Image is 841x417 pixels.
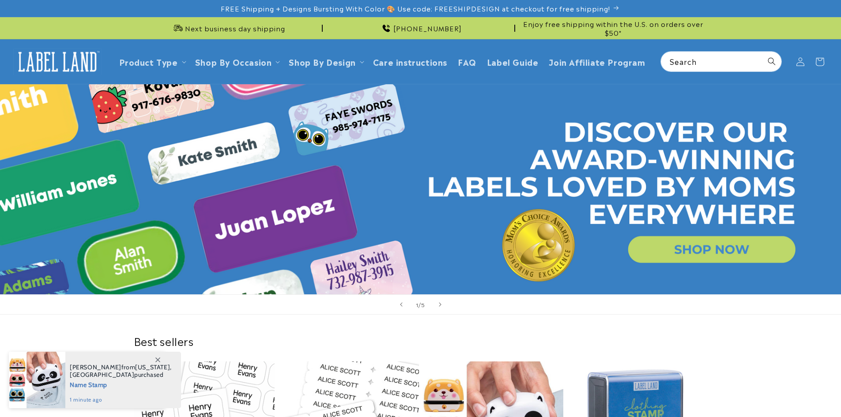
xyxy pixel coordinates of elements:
button: Previous slide [392,295,411,314]
div: Announcement [519,17,708,39]
iframe: Gorgias live chat messenger [753,379,832,408]
a: Shop By Design [289,56,355,68]
span: Next business day shipping [185,24,285,33]
span: [US_STATE] [135,363,170,371]
div: Announcement [326,17,515,39]
span: FAQ [458,56,476,67]
span: from , purchased [70,364,172,379]
span: Shop By Occasion [195,56,272,67]
a: Join Affiliate Program [543,51,650,72]
a: Label Guide [482,51,544,72]
a: Product Type [119,56,178,68]
span: Care instructions [373,56,447,67]
span: Join Affiliate Program [549,56,645,67]
summary: Product Type [114,51,190,72]
button: Next slide [430,295,450,314]
span: 1 [416,300,419,309]
span: [PERSON_NAME] [70,363,121,371]
span: Enjoy free shipping within the U.S. on orders over $50* [519,19,708,37]
img: Label Land [13,48,102,75]
span: 5 [421,300,425,309]
a: Label Land [10,45,105,79]
a: FAQ [453,51,482,72]
span: Label Guide [487,56,539,67]
summary: Shop By Design [283,51,367,72]
span: FREE Shipping + Designs Bursting With Color 🎨 Use code: FREESHIPDESIGN at checkout for free shipp... [221,4,610,13]
span: [GEOGRAPHIC_DATA] [70,371,134,379]
h2: Best sellers [134,334,708,348]
summary: Shop By Occasion [190,51,284,72]
button: Search [762,52,781,71]
div: Announcement [134,17,323,39]
a: Care instructions [368,51,453,72]
span: / [419,300,421,309]
span: [PHONE_NUMBER] [393,24,462,33]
